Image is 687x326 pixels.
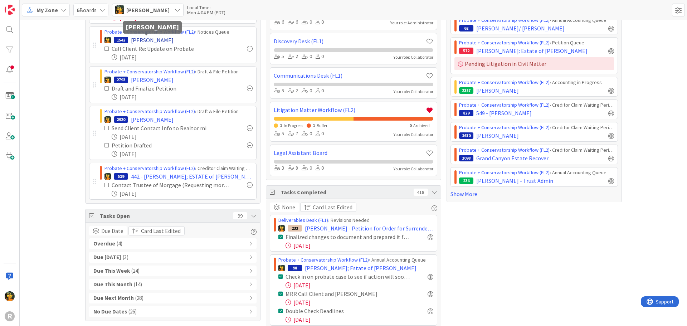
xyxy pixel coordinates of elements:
[459,48,473,54] div: 572
[459,25,473,31] div: 62
[302,87,312,95] div: 0
[288,130,298,138] div: 7
[450,190,618,198] a: Show More
[313,123,315,128] span: 1
[112,124,225,132] div: Send Client Contact Info to Realtor mi
[114,116,128,123] div: 2920
[302,130,312,138] div: 0
[93,253,121,262] b: Due [DATE]
[459,124,550,131] a: Probate + Conservatorship Workflow (FL2)
[316,18,324,26] div: 0
[476,154,549,162] span: Grand Canyon Estate Recover
[278,217,328,223] a: Deliverables Desk (FL1)
[280,123,282,128] span: 1
[112,44,218,53] div: Call Client Re: Update on Probate
[128,308,137,316] span: ( 26 )
[316,87,324,95] div: 0
[104,173,111,180] img: MR
[305,224,433,233] span: [PERSON_NAME] - Petition for Order for Surrender of Assets
[459,101,614,109] div: › Creditor Claim Waiting Period
[459,124,614,131] div: › Creditor Claim Waiting Period
[93,281,132,289] b: Due This Month
[112,141,197,150] div: Petition Drafted
[459,87,473,94] div: 2387
[126,24,179,31] h5: [PERSON_NAME]
[15,1,33,10] span: Support
[115,5,124,14] img: MR
[394,131,433,138] div: Your role: Collaborator
[288,53,298,60] div: 2
[288,164,298,172] div: 8
[274,37,426,45] a: Discovery Desk (FL1)
[134,281,142,289] span: ( 14 )
[36,6,58,14] span: My Zone
[459,39,614,47] div: › Petition Queue
[394,166,433,172] div: Your role: Collaborator
[126,6,170,14] span: [PERSON_NAME]
[5,311,15,321] div: R
[459,146,614,154] div: › Creditor Claim Waiting Period
[302,164,312,172] div: 0
[278,257,369,263] a: Probate + Conservatorship Workflow (FL2)
[278,265,285,271] img: MR
[104,68,253,76] div: › Draft & File Petition
[476,131,519,140] span: [PERSON_NAME]
[459,79,614,86] div: › Accounting in Progress
[316,164,324,172] div: 0
[316,53,324,60] div: 0
[286,298,433,307] div: [DATE]
[281,188,410,196] span: Tasks Completed
[459,102,550,108] a: Probate + Conservatorship Workflow (FL2)
[286,233,412,241] div: Finalized changes to document and prepared it for filing
[286,241,433,250] div: [DATE]
[77,6,97,14] span: Boards
[101,227,123,235] span: Due Date
[454,57,614,70] div: Pending Litigation in Civil Matter
[459,155,473,161] div: 1098
[131,36,174,44] span: [PERSON_NAME]
[286,307,383,315] div: Double Check Deadlines
[274,164,284,172] div: 3
[305,264,416,272] span: [PERSON_NAME]; Estate of [PERSON_NAME]
[286,315,433,324] div: [DATE]
[274,53,284,60] div: 5
[233,212,247,219] div: 99
[104,28,253,36] div: › Notices Queue
[93,240,115,248] b: Overdue
[459,169,614,176] div: › Annual Accounting Queue
[390,20,433,26] div: Your role: Administrator
[274,130,284,138] div: 5
[93,308,127,316] b: No Due Dates
[104,108,195,115] a: Probate + Conservatorship Workflow (FL2)
[302,53,312,60] div: 0
[274,87,284,95] div: 5
[128,226,185,235] button: Card Last Edited
[104,116,111,123] img: MR
[131,115,174,124] span: [PERSON_NAME]
[476,86,519,95] span: [PERSON_NAME]
[104,77,111,83] img: MR
[288,225,302,232] div: 233
[135,294,143,302] span: ( 28 )
[394,54,433,60] div: Your role: Collaborator
[459,110,473,116] div: 829
[288,87,298,95] div: 2
[302,18,312,26] div: 0
[274,106,426,114] a: Litigation Matter Workflow (FL2)
[141,227,181,235] span: Card Last Edited
[274,149,426,157] a: Legal Assistant Board
[131,172,253,181] span: 442 - [PERSON_NAME]; ESTATE of [PERSON_NAME]
[274,18,284,26] div: 6
[278,256,433,264] div: › Annual Accounting Queue
[114,37,128,43] div: 1542
[413,123,430,128] span: Archived
[459,169,550,176] a: Probate + Conservatorship Workflow (FL2)
[112,84,210,93] div: Draft and Finalize Petition
[104,165,195,171] a: Probate + Conservatorship Workflow (FL2)
[476,24,565,33] span: [PERSON_NAME]/ [PERSON_NAME]
[117,240,122,248] span: ( 4 )
[459,132,473,139] div: 1670
[459,16,614,24] div: › Annual Accounting Queue
[100,211,229,220] span: Tasks Open
[409,123,411,128] span: 0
